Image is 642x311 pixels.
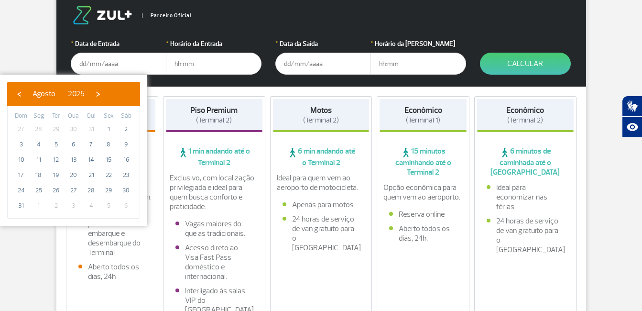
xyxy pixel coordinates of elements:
[66,122,81,137] span: 30
[622,96,642,138] div: Plugin de acessibilidade da Hand Talk.
[487,183,564,211] li: Ideal para economizar nas férias
[12,88,105,97] bs-datepicker-navigation-view: ​ ​ ​
[12,111,30,122] th: weekday
[13,137,29,152] span: 3
[13,122,29,137] span: 27
[82,111,100,122] th: weekday
[84,183,99,198] span: 28
[389,224,457,243] li: Aberto todos os dias, 24h.
[30,111,48,122] th: weekday
[84,198,99,213] span: 4
[117,111,135,122] th: weekday
[480,53,571,75] button: Calcular
[406,116,440,125] span: (Terminal 1)
[119,122,134,137] span: 2
[13,152,29,167] span: 10
[62,87,91,101] button: 2025
[370,39,466,49] label: Horário da [PERSON_NAME]
[175,219,253,238] li: Vagas maiores do que as tradicionais.
[84,167,99,183] span: 21
[48,122,64,137] span: 29
[91,87,105,101] button: ›
[370,53,466,75] input: hh:mm
[12,87,26,101] button: ‹
[100,111,118,122] th: weekday
[275,53,371,75] input: dd/mm/aaaa
[277,173,366,192] p: Ideal para quem vem ao aeroporto de motocicleta.
[31,122,46,137] span: 28
[622,117,642,138] button: Abrir recursos assistivos.
[31,198,46,213] span: 1
[166,53,261,75] input: hh:mm
[283,200,360,210] li: Apenas para motos.
[13,198,29,213] span: 31
[71,53,166,75] input: dd/mm/aaaa
[33,89,55,99] span: Agosto
[275,39,371,49] label: Data da Saída
[101,122,116,137] span: 1
[507,116,543,125] span: (Terminal 2)
[196,116,232,125] span: (Terminal 2)
[380,146,467,177] span: 15 minutos caminhando até o Terminal 2
[101,167,116,183] span: 22
[78,262,146,281] li: Aberto todos os dias, 24h
[84,137,99,152] span: 7
[166,146,262,167] span: 1 min andando até o Terminal 2
[66,167,81,183] span: 20
[66,152,81,167] span: 13
[84,122,99,137] span: 31
[31,183,46,198] span: 25
[389,210,457,219] li: Reserva online
[31,137,46,152] span: 4
[142,13,191,18] span: Parceiro Oficial
[47,111,65,122] th: weekday
[166,39,261,49] label: Horário da Entrada
[48,137,64,152] span: 5
[303,116,339,125] span: (Terminal 2)
[48,198,64,213] span: 2
[119,152,134,167] span: 16
[48,167,64,183] span: 19
[404,105,442,115] strong: Econômico
[622,96,642,117] button: Abrir tradutor de língua de sinais.
[13,167,29,183] span: 17
[119,167,134,183] span: 23
[101,183,116,198] span: 29
[48,152,64,167] span: 12
[101,198,116,213] span: 5
[273,146,370,167] span: 6 min andando até o Terminal 2
[71,6,134,24] img: logo-zul.png
[65,111,83,122] th: weekday
[190,105,238,115] strong: Piso Premium
[66,183,81,198] span: 27
[26,87,62,101] button: Agosto
[170,173,259,211] p: Exclusivo, com localização privilegiada e ideal para quem busca conforto e praticidade.
[175,243,253,281] li: Acesso direto ao Visa Fast Pass doméstico e internacional.
[506,105,544,115] strong: Econômico
[101,152,116,167] span: 15
[13,183,29,198] span: 24
[68,89,85,99] span: 2025
[31,167,46,183] span: 18
[71,39,166,49] label: Data de Entrada
[48,183,64,198] span: 26
[383,183,463,202] p: Opção econômica para quem vem ao aeroporto.
[310,105,332,115] strong: Motos
[283,214,360,253] li: 24 horas de serviço de van gratuito para o [GEOGRAPHIC_DATA]
[84,152,99,167] span: 14
[31,152,46,167] span: 11
[66,137,81,152] span: 6
[101,137,116,152] span: 8
[119,183,134,198] span: 30
[477,146,574,177] span: 6 minutos de caminhada até o [GEOGRAPHIC_DATA]
[66,198,81,213] span: 3
[487,216,564,255] li: 24 horas de serviço de van gratuito para o [GEOGRAPHIC_DATA]
[119,198,134,213] span: 6
[78,210,146,257] li: Fácil acesso aos pontos de embarque e desembarque do Terminal
[119,137,134,152] span: 9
